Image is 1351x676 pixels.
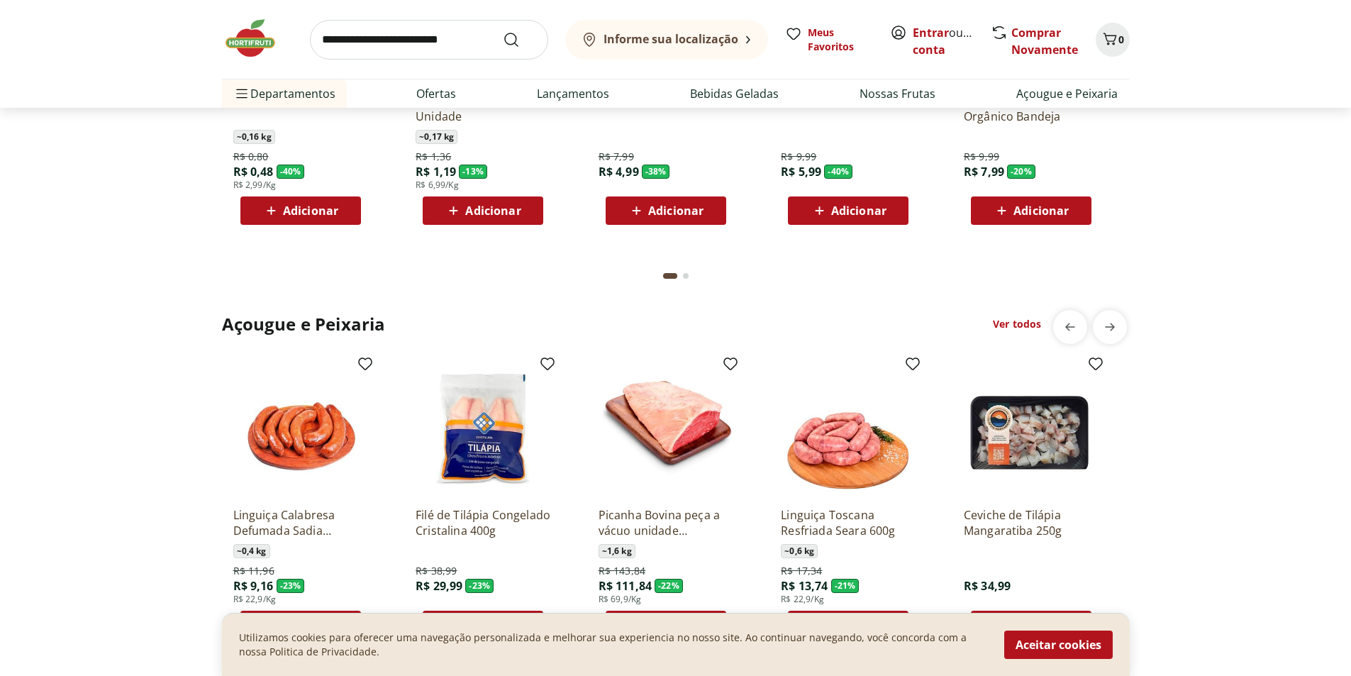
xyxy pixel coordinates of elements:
[459,165,487,179] span: - 13 %
[642,165,670,179] span: - 38 %
[781,150,816,164] span: R$ 9,99
[310,20,548,60] input: search
[788,196,908,225] button: Adicionar
[416,130,457,144] span: ~ 0,17 kg
[599,361,733,496] img: Picanha Bovina peça a vácuo unidade aproximadamente 1,6kg
[971,196,1091,225] button: Adicionar
[416,361,550,496] img: Filé de Tilápia Congelado Cristalina 400g
[599,93,733,124] a: [PERSON_NAME]
[1016,85,1118,102] a: Açougue e Peixaria
[233,507,368,538] a: Linguiça Calabresa Defumada Sadia Perdigão
[831,205,886,216] span: Adicionar
[1093,310,1127,344] button: next
[964,507,1099,538] a: Ceviche de Tilápia Mangaratiba 250g
[599,564,645,578] span: R$ 143,84
[781,564,822,578] span: R$ 17,34
[599,507,733,538] a: Picanha Bovina peça a vácuo unidade aproximadamente 1,6kg
[233,77,335,111] span: Departamentos
[283,205,338,216] span: Adicionar
[233,77,250,111] button: Menu
[1004,631,1113,659] button: Aceitar cookies
[1096,23,1130,57] button: Carrinho
[824,165,852,179] span: - 40 %
[599,164,639,179] span: R$ 4,99
[971,611,1091,639] button: Adicionar
[423,196,543,225] button: Adicionar
[599,544,635,558] span: ~ 1,6 kg
[416,85,456,102] a: Ofertas
[565,20,768,60] button: Informe sua localização
[239,631,987,659] p: Utilizamos cookies para oferecer uma navegação personalizada e melhorar sua experiencia no nosso ...
[655,579,683,593] span: - 22 %
[831,579,860,593] span: - 21 %
[964,93,1099,124] a: Tomate Italiano Orgânico Bandeja
[606,196,726,225] button: Adicionar
[648,205,704,216] span: Adicionar
[416,150,451,164] span: R$ 1,36
[233,544,270,558] span: ~ 0,4 kg
[599,578,652,594] span: R$ 111,84
[993,317,1041,331] a: Ver todos
[599,594,642,605] span: R$ 69,9/Kg
[416,164,456,179] span: R$ 1,19
[781,361,916,496] img: Linguiça Toscana Resfriada Seara 600g
[660,259,680,293] button: Current page from fs-carousel
[913,25,991,57] a: Criar conta
[1013,205,1069,216] span: Adicionar
[537,85,609,102] a: Lançamentos
[240,611,361,639] button: Adicionar
[808,26,873,54] span: Meus Favoritos
[465,579,494,593] span: - 23 %
[781,507,916,538] p: Linguiça Toscana Resfriada Seara 600g
[1011,25,1078,57] a: Comprar Novamente
[781,93,916,124] a: Couve-Flor Unidade
[233,130,275,144] span: ~ 0,16 kg
[233,164,274,179] span: R$ 0,48
[964,361,1099,496] img: Ceviche de Tilápia Mangaratiba 250g
[604,31,738,47] b: Informe sua localização
[606,611,726,639] button: Adicionar
[233,578,274,594] span: R$ 9,16
[416,507,550,538] a: Filé de Tilápia Congelado Cristalina 400g
[1007,165,1035,179] span: - 20 %
[913,25,949,40] a: Entrar
[964,164,1004,179] span: R$ 7,99
[1118,33,1124,46] span: 0
[277,579,305,593] span: - 23 %
[465,205,521,216] span: Adicionar
[680,259,691,293] button: Go to page 2 from fs-carousel
[416,564,457,578] span: R$ 38,99
[860,85,935,102] a: Nossas Frutas
[222,313,386,336] h2: Açougue e Peixaria
[423,611,543,639] button: Adicionar
[964,578,1011,594] span: R$ 34,99
[233,179,277,191] span: R$ 2,99/Kg
[503,31,537,48] button: Submit Search
[781,594,824,605] span: R$ 22,9/Kg
[1053,310,1087,344] button: previous
[233,594,277,605] span: R$ 22,9/Kg
[277,165,305,179] span: - 40 %
[240,196,361,225] button: Adicionar
[222,17,293,60] img: Hortifruti
[781,544,818,558] span: ~ 0,6 kg
[599,150,634,164] span: R$ 7,99
[690,85,779,102] a: Bebidas Geladas
[781,164,821,179] span: R$ 5,99
[233,361,368,496] img: Linguiça Calabresa Defumada Sadia Perdigão
[781,578,828,594] span: R$ 13,74
[416,179,459,191] span: R$ 6,99/Kg
[964,150,999,164] span: R$ 9,99
[416,578,462,594] span: R$ 29,99
[416,93,550,124] a: Mexerica Murcote Unidade
[913,24,976,58] span: ou
[233,564,274,578] span: R$ 11,96
[788,611,908,639] button: Adicionar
